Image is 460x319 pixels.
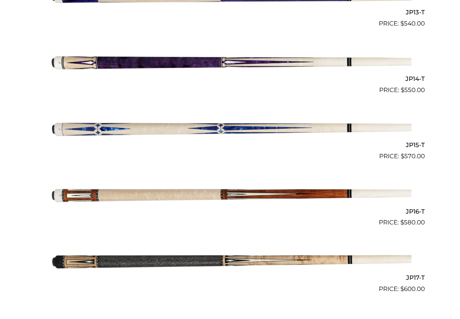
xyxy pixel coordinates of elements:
span: $ [400,219,404,226]
a: JP16-T $580.00 [35,164,425,227]
a: JP17-T $600.00 [35,230,425,293]
a: JP15-T $570.00 [35,98,425,161]
img: JP14-T [49,31,411,92]
bdi: 580.00 [400,219,425,226]
span: $ [400,20,404,27]
img: JP15-T [49,98,411,158]
h2: JP17-T [35,271,425,284]
span: $ [400,285,404,292]
bdi: 600.00 [400,285,425,292]
h2: JP15-T [35,138,425,152]
a: JP14-T $550.00 [35,31,425,95]
img: JP16-T [49,164,411,224]
h2: JP13-T [35,6,425,19]
span: $ [401,86,404,94]
img: JP17-T [49,230,411,291]
h2: JP16-T [35,205,425,218]
h2: JP14-T [35,72,425,85]
bdi: 570.00 [401,152,425,160]
span: $ [401,152,404,160]
bdi: 540.00 [400,20,425,27]
bdi: 550.00 [401,86,425,94]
